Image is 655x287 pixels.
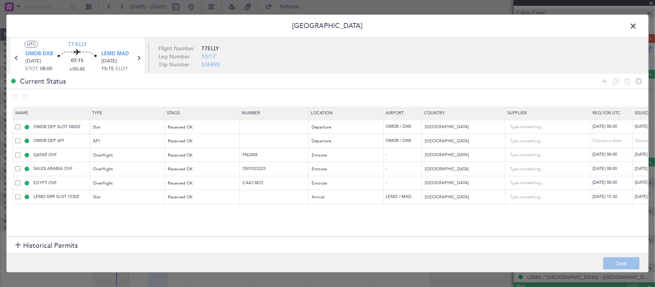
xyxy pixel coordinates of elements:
input: Type something... [510,191,579,203]
div: [DATE] 08:00 [592,152,632,158]
input: Type something... [510,150,579,161]
span: Supplier [507,110,527,116]
input: Type something... [510,122,579,133]
div: [DATE] 08:00 [592,180,632,186]
div: Choose a date [592,138,632,144]
input: Type something... [510,178,579,189]
span: Req For Utc [592,110,620,116]
input: Type something... [510,163,579,175]
input: Type something... [510,135,579,147]
div: [DATE] 08:00 [592,166,632,172]
div: [DATE] 15:30 [592,194,632,200]
header: [GEOGRAPHIC_DATA] [7,15,648,38]
div: [DATE] 08:00 [592,124,632,130]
